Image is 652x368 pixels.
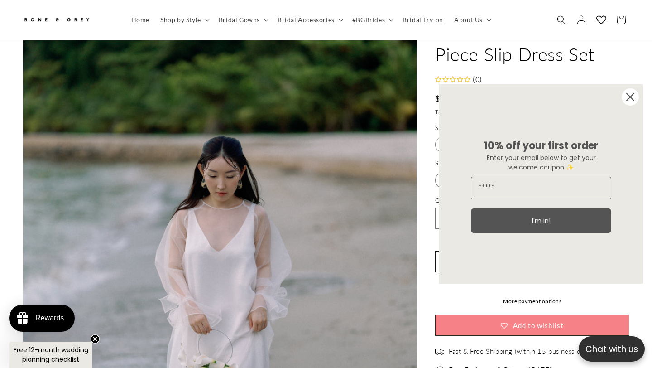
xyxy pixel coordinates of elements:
[14,345,88,364] span: Free 12-month wedding planning checklist
[547,14,607,29] button: Write a review
[449,348,593,357] span: Fast & Free Shipping (within 15 business days)
[126,10,155,29] a: Home
[352,16,385,24] span: #BGBrides
[347,10,397,29] summary: #BGBrides
[621,88,639,106] button: Close dialog
[551,10,571,30] summary: Search
[9,342,92,368] div: Free 12-month wedding planning checklistClose teaser
[278,16,335,24] span: Bridal Accessories
[213,10,272,29] summary: Bridal Gowns
[471,208,611,233] button: I'm in!
[484,139,598,153] span: 10% off your first order
[435,19,629,66] h1: [PERSON_NAME] 2-Piece Slip Dress Set
[160,16,201,24] span: Shop by Style
[435,297,629,305] a: More payment options
[403,16,443,24] span: Bridal Try-on
[579,343,645,356] p: Chat with us
[131,16,149,24] span: Home
[23,13,91,28] img: Bone and Grey Bridal
[449,10,495,29] summary: About Us
[19,9,117,31] a: Bone and Grey Bridal
[91,334,100,344] button: Close teaser
[219,16,260,24] span: Bridal Gowns
[60,52,100,59] a: Write a review
[487,153,596,172] span: Enter your email below to get your welcome coupon ✨
[435,315,629,336] button: Add to wishlist
[471,177,611,199] input: Email
[454,16,483,24] span: About Us
[35,314,64,322] div: Rewards
[155,10,213,29] summary: Shop by Style
[579,336,645,362] button: Open chatbox
[397,10,449,29] a: Bridal Try-on
[470,73,482,86] div: (0)
[272,10,347,29] summary: Bridal Accessories
[430,75,652,293] div: FLYOUT Form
